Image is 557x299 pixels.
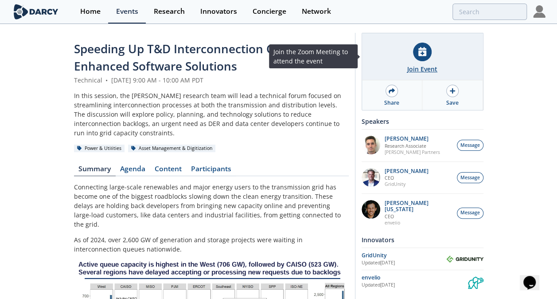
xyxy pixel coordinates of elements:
div: Research [154,8,185,15]
p: As of 2024, over 2,600 GW of generation and storage projects were waiting in interconnection queu... [74,235,349,254]
div: Technical [DATE] 9:00 AM - 10:00 AM PDT [74,75,349,85]
div: GridUnity [362,252,446,260]
img: f1d2b35d-fddb-4a25-bd87-d4d314a355e9 [362,136,380,154]
img: logo-wide.svg [12,4,60,20]
span: • [104,76,109,84]
a: GridUnity Updated[DATE] GridUnity [362,251,483,267]
img: 1b183925-147f-4a47-82c9-16eeeed5003c [362,200,380,219]
img: d42dc26c-2a28-49ac-afde-9b58c84c0349 [362,168,380,187]
div: Speakers [362,114,483,129]
div: Network [302,8,331,15]
p: Research Associate [385,143,440,149]
div: Share [384,99,399,107]
div: envelio [362,274,468,282]
p: envelio [385,220,452,226]
a: Participants [187,165,236,176]
div: Save [446,99,459,107]
div: Updated [DATE] [362,260,446,267]
p: Connecting large-scale renewables and major energy users to the transmission grid has become one ... [74,182,349,229]
span: Message [460,209,480,216]
a: Agenda [116,165,150,176]
iframe: chat widget [520,264,548,290]
div: Updated [DATE] [362,282,468,289]
button: Message [457,172,483,183]
div: Innovators [200,8,237,15]
div: Home [80,8,101,15]
a: Summary [74,165,116,176]
img: GridUnity [446,256,483,263]
p: [PERSON_NAME] Partners [385,149,440,155]
div: Asset Management & Digitization [128,145,216,153]
span: Message [460,142,480,149]
button: Message [457,140,483,151]
div: Events [116,8,138,15]
div: In this session, the [PERSON_NAME] research team will lead a technical forum focused on streamlin... [74,91,349,138]
p: [PERSON_NAME] [385,136,440,142]
img: Profile [533,5,545,18]
div: Concierge [253,8,286,15]
input: Advanced Search [452,4,527,20]
a: Content [150,165,187,176]
p: [PERSON_NAME] [385,168,428,174]
p: [PERSON_NAME][US_STATE] [385,200,452,212]
p: CEO [385,213,452,220]
div: Power & Utilities [74,145,125,153]
a: envelio Updated[DATE] envelio [362,273,483,289]
span: Speeding Up T&D Interconnection Queues with Enhanced Software Solutions [74,41,337,74]
div: Innovators [362,232,483,248]
img: envelio [468,273,483,289]
p: CEO [385,175,428,181]
div: Join Event [407,64,437,74]
button: Message [457,208,483,219]
span: Message [460,174,480,181]
p: GridUnity [385,181,428,187]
